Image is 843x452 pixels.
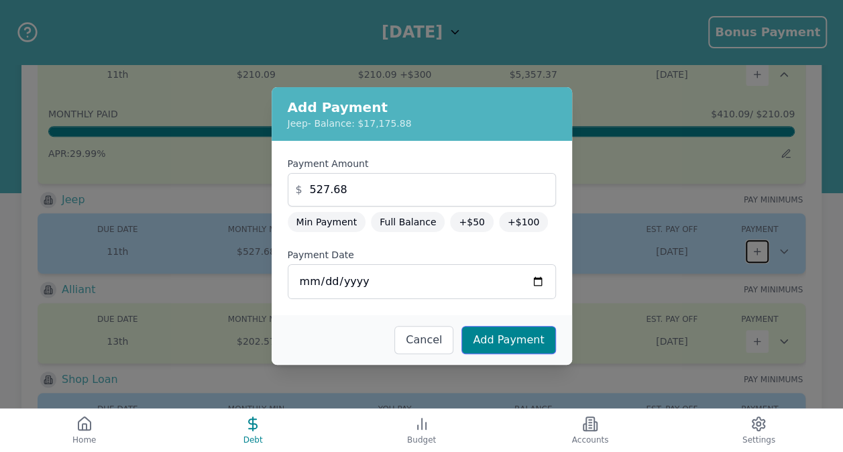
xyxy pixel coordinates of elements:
[72,435,96,445] span: Home
[506,409,674,452] button: Accounts
[742,435,775,445] span: Settings
[288,98,556,117] h2: Add Payment
[288,248,556,262] label: Payment Date
[168,409,337,452] button: Debt
[288,173,556,207] input: 0.00
[572,435,609,445] span: Accounts
[461,326,555,354] button: Add Payment
[675,409,843,452] button: Settings
[288,212,366,232] button: Min Payment
[371,212,445,232] button: Full Balance
[499,212,548,232] button: +$100
[407,435,436,445] span: Budget
[288,157,556,170] label: Payment Amount
[450,212,493,232] button: +$50
[394,326,453,354] button: Cancel
[243,435,263,445] span: Debt
[337,409,506,452] button: Budget
[288,117,556,130] p: Jeep - Balance: $17,175.88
